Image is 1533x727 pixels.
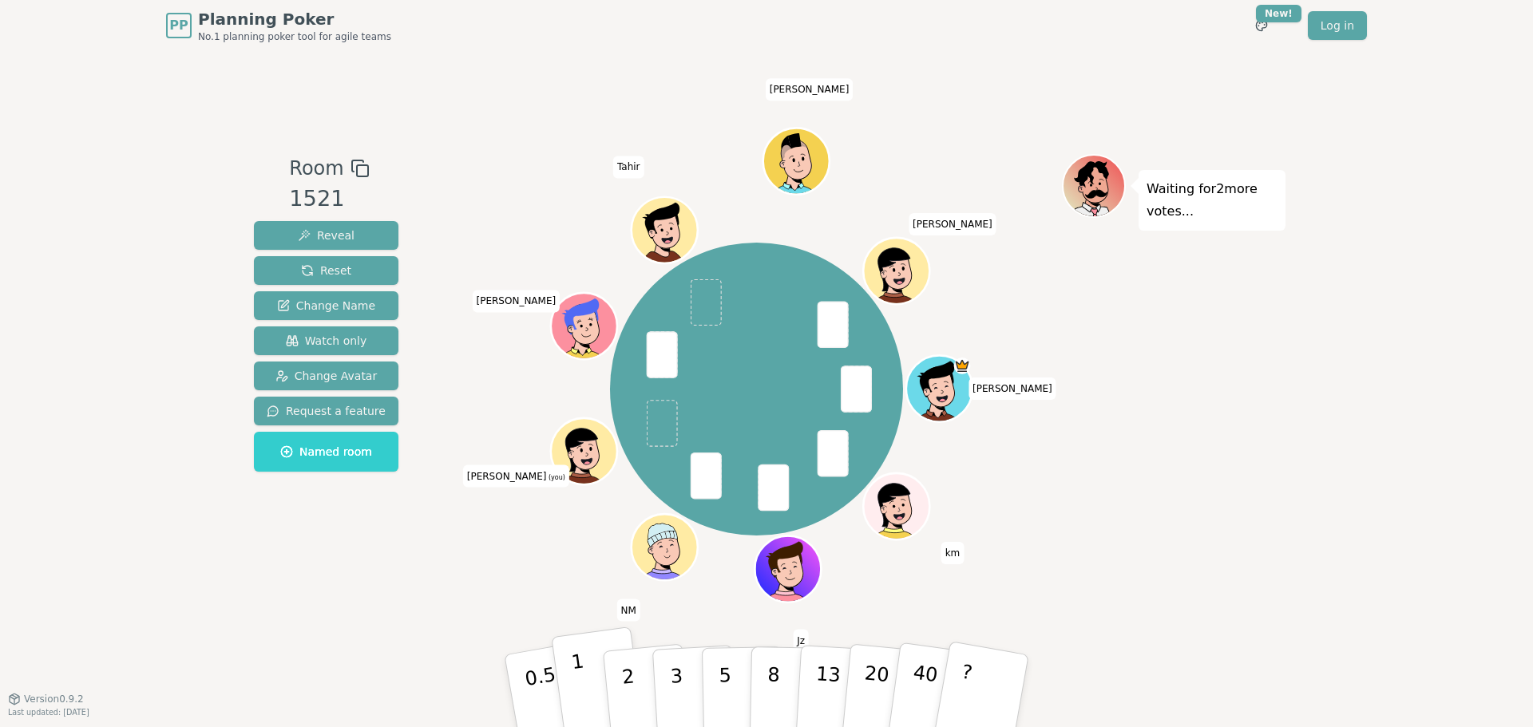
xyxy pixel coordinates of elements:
span: Room [289,154,343,183]
span: Named room [280,444,372,460]
span: (you) [546,474,565,481]
div: New! [1256,5,1301,22]
span: Version 0.9.2 [24,693,84,705]
span: Change Name [277,298,375,314]
button: New! [1247,11,1276,40]
button: Watch only [254,326,398,355]
span: Click to change your name [463,465,569,488]
span: Planning Poker [198,8,391,30]
span: PP [169,16,188,35]
span: Click to change your name [969,377,1056,400]
button: Change Avatar [254,362,398,390]
span: Click to change your name [909,213,996,235]
div: 1521 [289,183,369,215]
button: Version0.9.2 [8,693,84,705]
a: Log in [1308,11,1367,40]
span: Click to change your name [941,542,965,564]
button: Reset [254,256,398,285]
span: Change Avatar [275,368,378,384]
span: Reset [301,263,351,279]
span: Request a feature [267,403,386,419]
button: Named room [254,432,398,472]
span: Click to change your name [793,630,809,652]
p: Waiting for 2 more votes... [1147,178,1277,223]
button: Click to change your avatar [553,421,616,483]
span: No.1 planning poker tool for agile teams [198,30,391,43]
span: Watch only [286,333,367,349]
span: Click to change your name [473,290,561,313]
button: Reveal [254,221,398,250]
span: Stephen is the host [954,358,971,374]
span: Click to change your name [613,156,644,179]
button: Change Name [254,291,398,320]
button: Request a feature [254,397,398,425]
a: PPPlanning PokerNo.1 planning poker tool for agile teams [166,8,391,43]
span: Click to change your name [766,79,854,101]
span: Last updated: [DATE] [8,708,89,717]
span: Click to change your name [617,599,640,622]
span: Reveal [298,227,355,243]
